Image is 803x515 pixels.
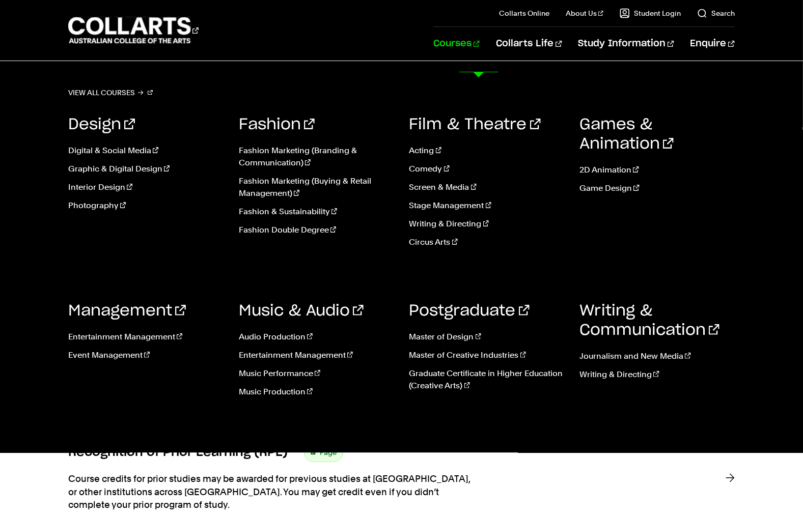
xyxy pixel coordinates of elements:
a: Music Performance [239,367,394,380]
a: About Us [566,8,603,18]
a: Student Login [620,8,681,18]
a: 2D Animation [579,164,735,176]
a: Search [697,8,735,18]
a: Courses [433,27,480,61]
a: Entertainment Management [239,349,394,361]
a: Fashion [239,117,315,132]
a: Master of Design [409,331,565,343]
a: Music & Audio [239,303,364,319]
div: Go to homepage [68,16,199,45]
a: Photography [68,199,224,212]
a: Fashion & Sustainability [239,206,394,218]
a: Collarts Online [499,8,549,18]
a: Interior Design [68,181,224,193]
a: Collarts Life [496,27,562,61]
a: Writing & Directing [409,218,565,230]
a: Fashion Double Degree [239,224,394,236]
a: Writing & Communication [579,303,719,338]
a: Postgraduate [409,303,530,319]
a: Comedy [409,163,565,175]
a: Screen & Media [409,181,565,193]
a: View all courses [68,85,153,100]
a: Writing & Directing [579,368,735,381]
a: Digital & Social Media [68,145,224,157]
p: Course credits for prior studies may be awarded for previous studies at [GEOGRAPHIC_DATA], or oth... [68,472,476,511]
a: Stage Management [409,199,565,212]
a: Enquire [690,27,735,61]
a: Music Production [239,386,394,398]
a: Master of Creative Industries [409,349,565,361]
a: Event Management [68,349,224,361]
a: Design [68,117,135,132]
a: Study Information [578,27,674,61]
a: Graphic & Digital Design [68,163,224,175]
a: Management [68,303,186,319]
a: Audio Production [239,331,394,343]
a: Journalism and New Media [579,350,735,362]
a: Acting [409,145,565,157]
a: Film & Theatre [409,117,541,132]
a: Entertainment Management [68,331,224,343]
a: Fashion Marketing (Branding & Communication) [239,145,394,169]
a: Graduate Certificate in Higher Education (Creative Arts) [409,367,565,392]
a: Games & Animation [579,117,674,152]
a: Game Design [579,182,735,194]
a: Circus Arts [409,236,565,248]
a: Fashion Marketing (Buying & Retail Management) [239,175,394,199]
